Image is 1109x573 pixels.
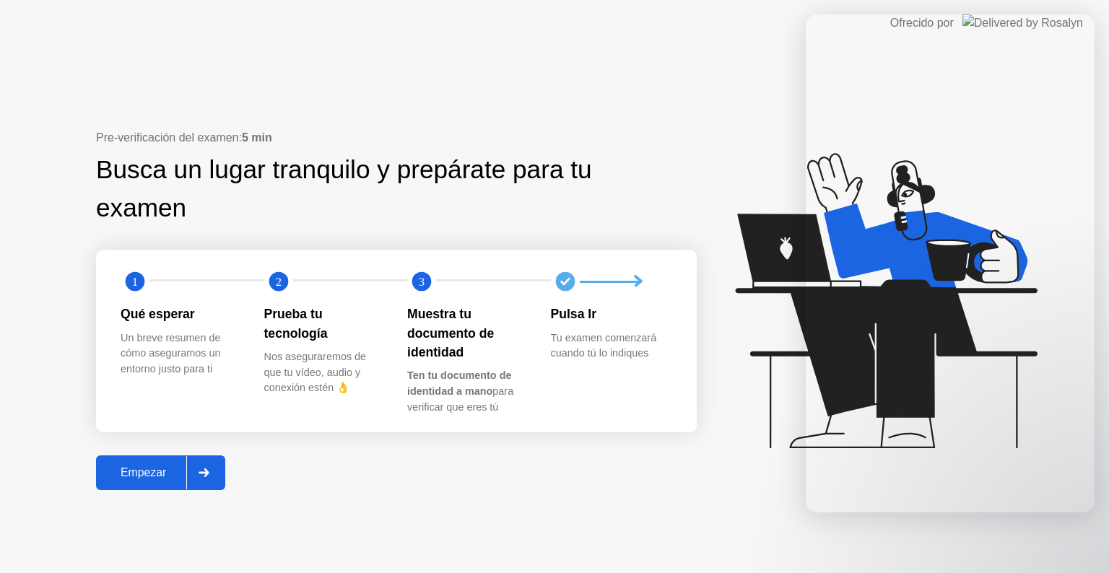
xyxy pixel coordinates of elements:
div: Nos aseguraremos de que tu vídeo, audio y conexión estén 👌 [264,349,385,396]
b: Ten tu documento de identidad a mano [407,369,511,397]
iframe: Intercom live chat [806,14,1095,512]
div: para verificar que eres tú [407,368,528,415]
div: Busca un lugar tranquilo y prepárate para tu examen [96,151,605,227]
div: Tu examen comenzará cuando tú lo indiques [551,331,671,362]
div: Pre-verificación del examen: [96,129,697,146]
div: Qué esperar [121,305,241,323]
text: 3 [419,275,425,289]
div: Muestra tu documento de identidad [407,305,528,362]
div: Pulsa Ir [551,305,671,323]
button: Empezar [96,455,225,490]
div: Empezar [100,466,186,479]
text: 1 [132,275,138,289]
b: 5 min [242,131,272,144]
iframe: Intercom live chat [1060,524,1095,559]
div: Un breve resumen de cómo aseguramos un entorno justo para ti [121,331,241,377]
text: 2 [275,275,281,289]
div: Prueba tu tecnología [264,305,385,343]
